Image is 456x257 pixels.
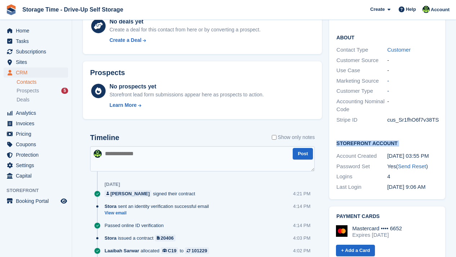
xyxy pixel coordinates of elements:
[19,4,126,16] a: Storage Time - Drive-Up Self Storage
[387,87,438,95] div: -
[16,108,59,118] span: Analytics
[293,247,310,254] div: 4:02 PM
[59,197,68,205] a: Preview store
[155,235,176,241] a: 20406
[4,129,68,139] a: menu
[110,36,142,44] div: Create a Deal
[110,17,261,26] div: No deals yet
[352,225,402,232] div: Mastercard •••• 6652
[16,150,59,160] span: Protection
[4,36,68,46] a: menu
[352,232,402,238] div: Expires [DATE]
[191,247,207,254] div: 101229
[422,6,430,13] img: Laaibah Sarwar
[293,222,310,229] div: 4:14 PM
[272,134,315,141] label: Show only notes
[105,190,199,197] div: signed their contract
[16,139,59,149] span: Coupons
[398,163,426,169] a: Send Reset
[336,214,438,219] h2: Payment cards
[161,235,174,241] div: 20406
[16,196,59,206] span: Booking Portal
[4,67,68,78] a: menu
[4,196,68,206] a: menu
[336,139,438,147] h2: Storefront Account
[336,116,387,124] div: Stripe ID
[336,34,438,41] h2: About
[17,87,68,95] a: Prospects 5
[110,26,261,34] div: Create a deal for this contact from here or by converting a prospect.
[293,148,313,160] button: Post
[406,6,416,13] span: Help
[387,47,411,53] a: Customer
[110,82,264,91] div: No prospects yet
[105,235,116,241] span: Stora
[168,247,177,254] div: C19
[336,97,387,114] div: Accounting Nominal Code
[4,150,68,160] a: menu
[105,210,212,216] a: View email
[90,69,125,77] h2: Prospects
[17,79,68,86] a: Contacts
[336,77,387,85] div: Marketing Source
[4,139,68,149] a: menu
[16,47,59,57] span: Subscriptions
[387,173,438,181] div: 4
[105,203,212,210] div: sent an identity verification successful email
[94,150,102,158] img: Laaibah Sarwar
[293,190,310,197] div: 4:21 PM
[387,97,438,114] div: -
[16,129,59,139] span: Pricing
[90,134,119,142] h2: Timeline
[6,187,72,194] span: Storefront
[336,56,387,65] div: Customer Source
[105,203,116,210] span: Stora
[4,118,68,128] a: menu
[4,47,68,57] a: menu
[370,6,385,13] span: Create
[16,36,59,46] span: Tasks
[17,87,39,94] span: Prospects
[105,247,213,254] div: allocated to
[185,247,209,254] a: 101229
[336,66,387,75] div: Use Case
[161,247,178,254] a: C19
[17,96,68,104] a: Deals
[16,171,59,181] span: Capital
[105,190,151,197] a: [PERSON_NAME]
[110,101,137,109] div: Learn More
[105,222,167,229] div: Passed online ID verification
[272,134,276,141] input: Show only notes
[387,162,438,171] div: Yes
[387,66,438,75] div: -
[110,190,150,197] div: [PERSON_NAME]
[105,247,139,254] span: Laaibah Sarwar
[4,108,68,118] a: menu
[431,6,450,13] span: Account
[336,152,387,160] div: Account Created
[105,235,179,241] div: issued a contract
[16,57,59,67] span: Sites
[4,57,68,67] a: menu
[336,46,387,54] div: Contact Type
[110,101,264,109] a: Learn More
[105,182,120,187] div: [DATE]
[110,91,264,99] div: Storefront lead form submissions appear here as prospects to action.
[396,163,428,169] span: ( )
[16,160,59,170] span: Settings
[293,235,310,241] div: 4:03 PM
[387,184,425,190] time: 2025-08-18 08:06:38 UTC
[336,225,347,237] img: Mastercard Logo
[4,26,68,36] a: menu
[336,183,387,191] div: Last Login
[387,152,438,160] div: [DATE] 03:55 PM
[16,118,59,128] span: Invoices
[61,88,68,94] div: 5
[336,245,375,257] a: + Add a Card
[16,26,59,36] span: Home
[387,116,438,124] div: cus_Sr1fhO6f7v38TS
[293,203,310,210] div: 4:14 PM
[336,87,387,95] div: Customer Type
[387,56,438,65] div: -
[110,36,261,44] a: Create a Deal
